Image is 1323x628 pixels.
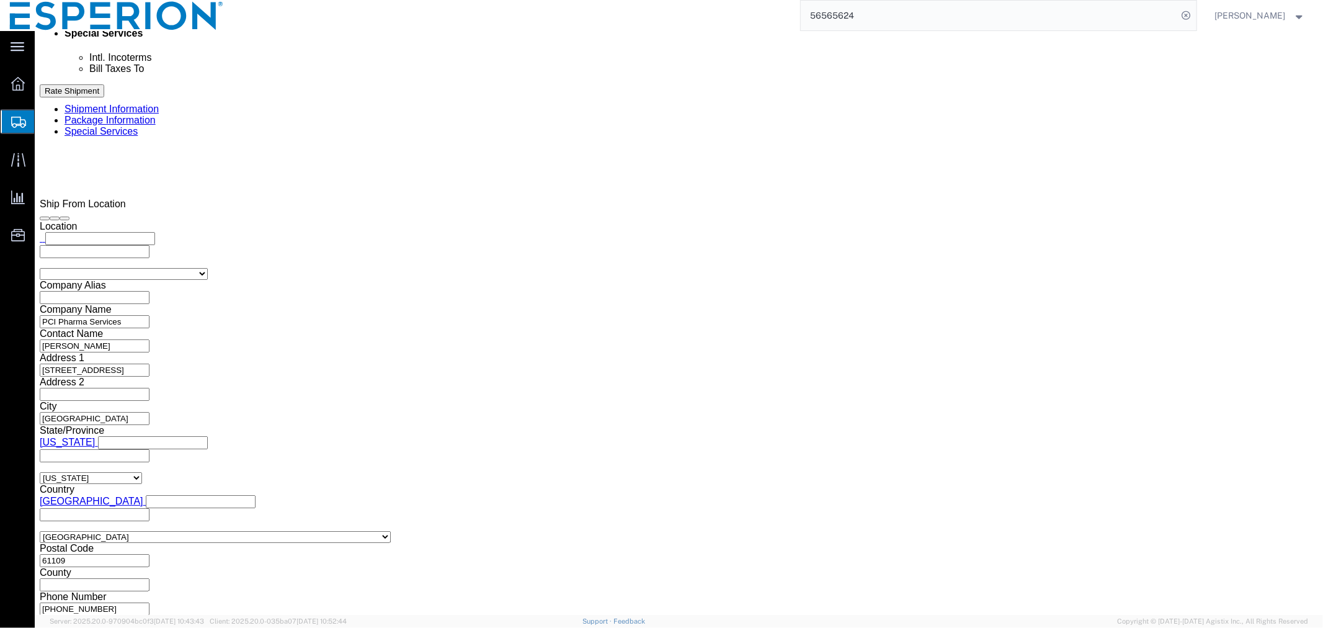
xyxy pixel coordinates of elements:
[1215,9,1286,22] span: Alexandra Breaux
[613,617,645,625] a: Feedback
[50,617,204,625] span: Server: 2025.20.0-970904bc0f3
[801,1,1178,30] input: Search for shipment number, reference number
[154,617,204,625] span: [DATE] 10:43:43
[296,617,347,625] span: [DATE] 10:52:44
[1214,8,1306,23] button: [PERSON_NAME]
[582,617,613,625] a: Support
[210,617,347,625] span: Client: 2025.20.0-035ba07
[1117,616,1308,627] span: Copyright © [DATE]-[DATE] Agistix Inc., All Rights Reserved
[35,31,1323,615] iframe: FS Legacy Container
